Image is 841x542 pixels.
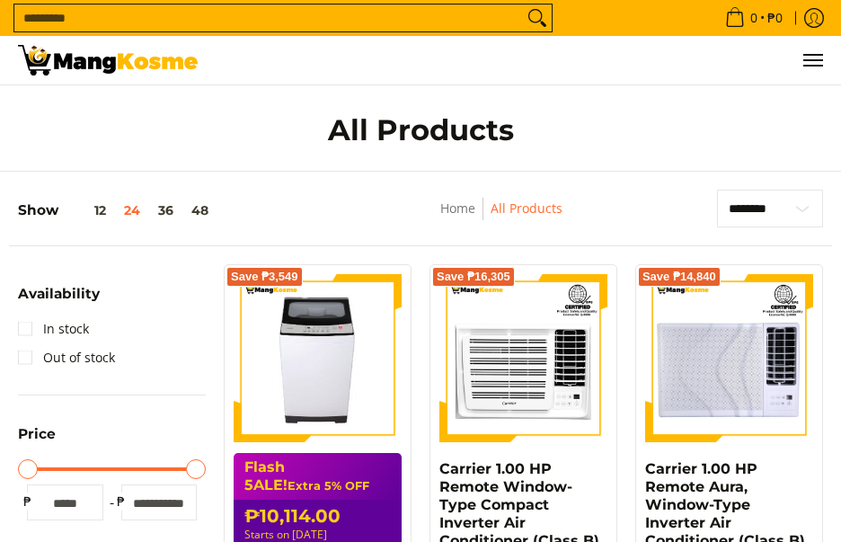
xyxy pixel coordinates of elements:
span: 0 [748,12,760,24]
nav: Breadcrumbs [364,198,639,238]
h5: Show [18,201,217,218]
img: All Products - Home Appliances Warehouse Sale l Mang Kosme [18,45,198,76]
button: 12 [58,203,115,218]
button: Search [523,4,552,31]
ul: Customer Navigation [216,36,823,84]
button: 24 [115,203,149,218]
span: Save ₱14,840 [642,271,716,282]
summary: Open [18,427,56,454]
button: Menu [801,36,823,84]
a: In stock [18,315,89,343]
span: Availability [18,287,100,300]
span: Save ₱16,305 [437,271,510,282]
img: Carrier 1.00 HP Remote Aura, Window-Type Inverter Air Conditioner (Class B) [645,274,813,442]
span: ₱ [112,493,130,511]
img: Carrier 1.00 HP Remote Window-Type Compact Inverter Air Conditioner (Class B) [439,274,607,442]
a: All Products [491,200,562,217]
span: Save ₱3,549 [231,271,298,282]
nav: Main Menu [216,36,823,84]
span: Price [18,427,56,440]
span: ₱0 [765,12,785,24]
img: condura-7.5kg-topload-non-inverter-washing-machine-class-c-full-view-mang-kosme [239,274,396,442]
span: • [720,8,788,28]
summary: Open [18,287,100,314]
button: 36 [149,203,182,218]
button: 48 [182,203,217,218]
h1: All Products [155,112,686,148]
a: Home [440,200,475,217]
span: ₱ [18,493,36,511]
a: Out of stock [18,343,115,372]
